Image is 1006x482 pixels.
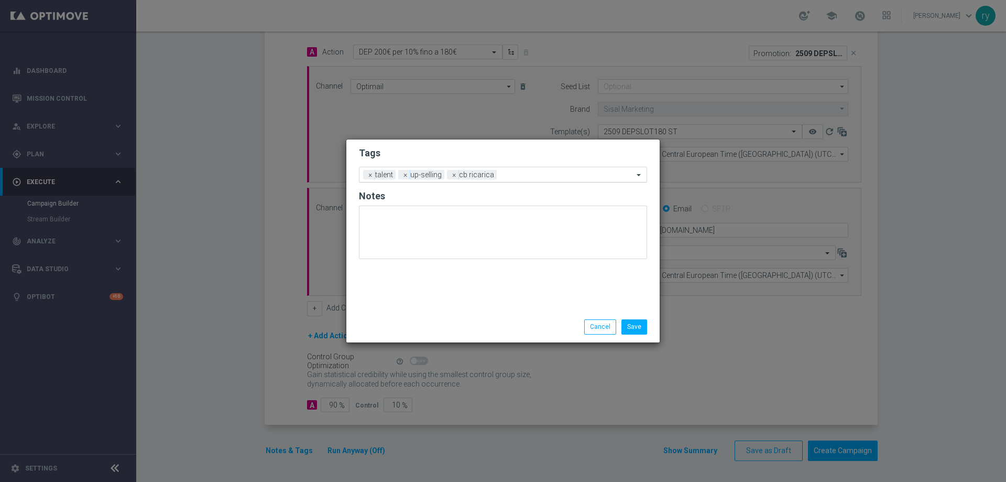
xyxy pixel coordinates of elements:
[408,170,444,179] span: up-selling
[359,190,647,202] h2: Notes
[366,170,375,179] span: ×
[359,167,647,183] ng-select: cb ricarica, talent, up-selling
[359,147,647,159] h2: Tags
[584,319,616,334] button: Cancel
[373,170,396,179] span: talent
[456,170,497,179] span: cb ricarica
[450,170,459,179] span: ×
[401,170,410,179] span: ×
[621,319,647,334] button: Save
